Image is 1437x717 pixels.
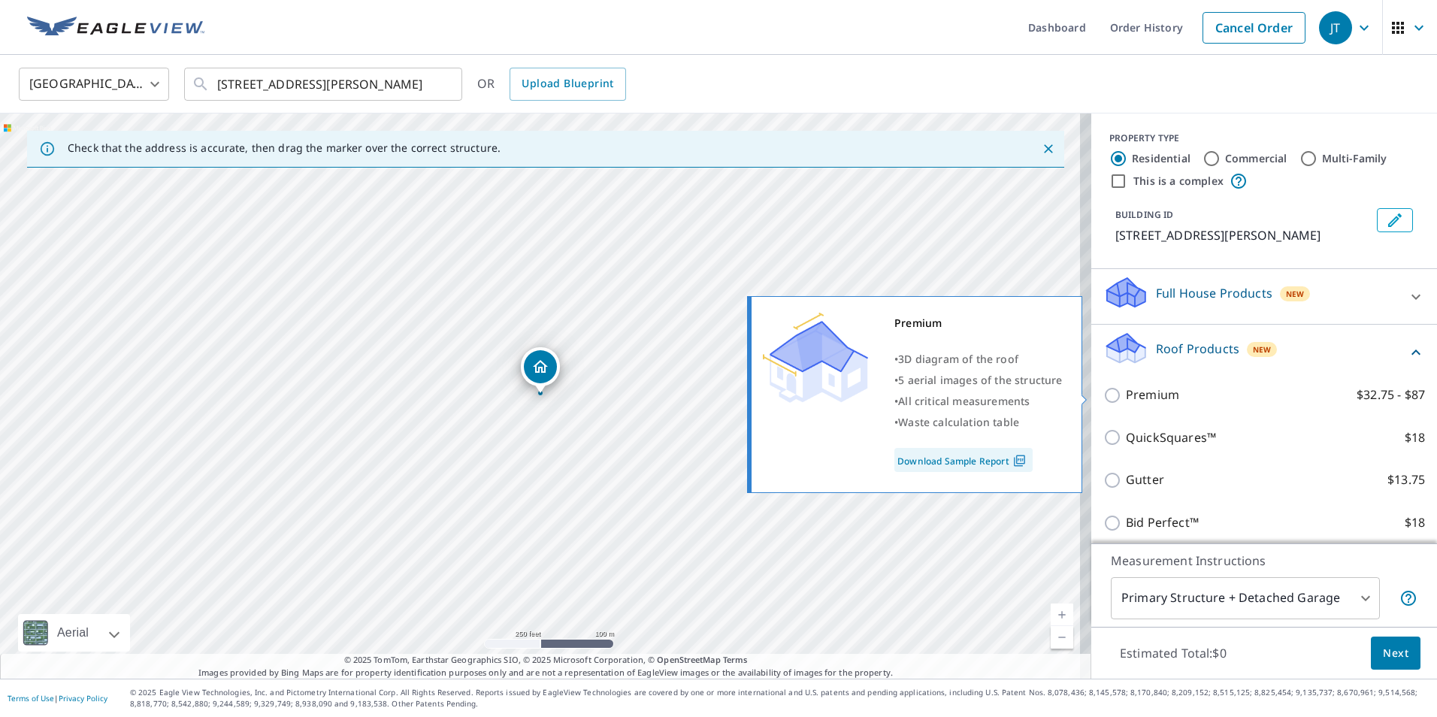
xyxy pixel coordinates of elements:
[59,693,107,703] a: Privacy Policy
[1319,11,1352,44] div: JT
[1286,288,1305,300] span: New
[510,68,625,101] a: Upload Blueprint
[8,694,107,703] p: |
[723,654,748,665] a: Terms
[19,63,169,105] div: [GEOGRAPHIC_DATA]
[1253,343,1272,355] span: New
[894,448,1033,472] a: Download Sample Report
[1108,637,1239,670] p: Estimated Total: $0
[894,313,1063,334] div: Premium
[53,614,93,652] div: Aerial
[1111,577,1380,619] div: Primary Structure + Detached Garage
[1103,275,1425,318] div: Full House ProductsNew
[477,68,626,101] div: OR
[898,415,1019,429] span: Waste calculation table
[1156,284,1272,302] p: Full House Products
[1051,604,1073,626] a: Current Level 17, Zoom In
[1405,513,1425,532] p: $18
[894,391,1063,412] div: •
[68,141,501,155] p: Check that the address is accurate, then drag the marker over the correct structure.
[521,347,560,394] div: Dropped pin, building 1, Residential property, 2025 Adams St New Orleans, LA 70118
[894,349,1063,370] div: •
[344,654,748,667] span: © 2025 TomTom, Earthstar Geographics SIO, © 2025 Microsoft Corporation, ©
[1405,428,1425,447] p: $18
[1009,454,1030,467] img: Pdf Icon
[1133,174,1224,189] label: This is a complex
[1387,470,1425,489] p: $13.75
[1109,132,1419,145] div: PROPERTY TYPE
[1115,226,1371,244] p: [STREET_ADDRESS][PERSON_NAME]
[18,614,130,652] div: Aerial
[217,63,431,105] input: Search by address or latitude-longitude
[1051,626,1073,649] a: Current Level 17, Zoom Out
[1126,470,1164,489] p: Gutter
[1039,139,1058,159] button: Close
[1322,151,1387,166] label: Multi-Family
[1156,340,1239,358] p: Roof Products
[1383,644,1408,663] span: Next
[1203,12,1305,44] a: Cancel Order
[763,313,868,403] img: Premium
[1103,331,1425,374] div: Roof ProductsNew
[1126,513,1199,532] p: Bid Perfect™
[1126,428,1216,447] p: QuickSquares™
[894,412,1063,433] div: •
[1225,151,1287,166] label: Commercial
[1371,637,1420,670] button: Next
[657,654,720,665] a: OpenStreetMap
[1132,151,1190,166] label: Residential
[522,74,613,93] span: Upload Blueprint
[27,17,204,39] img: EV Logo
[130,687,1429,709] p: © 2025 Eagle View Technologies, Inc. and Pictometry International Corp. All Rights Reserved. Repo...
[898,394,1030,408] span: All critical measurements
[1115,208,1173,221] p: BUILDING ID
[894,370,1063,391] div: •
[1377,208,1413,232] button: Edit building 1
[1357,386,1425,404] p: $32.75 - $87
[1126,386,1179,404] p: Premium
[1111,552,1417,570] p: Measurement Instructions
[898,352,1018,366] span: 3D diagram of the roof
[1399,589,1417,607] span: Your report will include the primary structure and a detached garage if one exists.
[8,693,54,703] a: Terms of Use
[898,373,1062,387] span: 5 aerial images of the structure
